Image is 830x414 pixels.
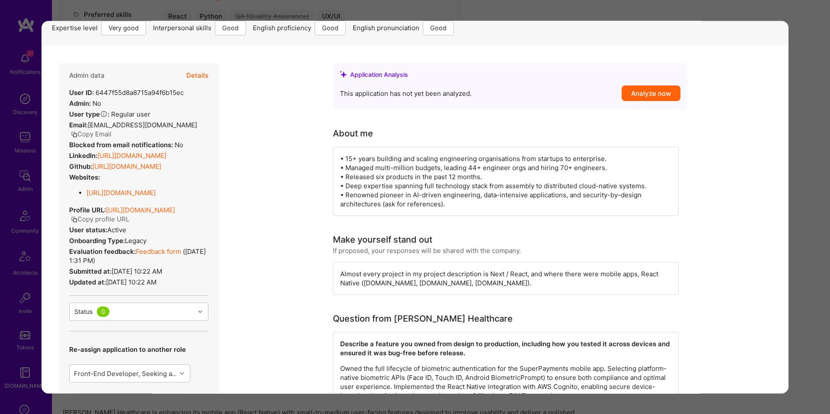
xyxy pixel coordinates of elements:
strong: LinkedIn: [69,152,97,160]
strong: Updated at: [69,278,106,286]
h4: Admin data [69,72,105,79]
button: Update [69,393,190,410]
strong: User ID: [69,88,94,97]
p: Re-assign application to another role [69,345,190,354]
div: Front-End Developer, Seeking a React [DEMOGRAPHIC_DATA] developer with strong UI/UX sense and att... [74,369,177,378]
div: Make yourself stand out [333,233,432,246]
strong: Profile URL: [69,206,106,214]
a: [URL][DOMAIN_NAME] [92,162,161,171]
div: No [69,99,101,108]
span: This application has not yet been analyzed. [340,89,472,98]
div: If proposed, your responses will be shared with the company. [333,246,521,255]
span: Active [107,226,126,234]
div: modal [41,21,788,393]
a: [URL][DOMAIN_NAME] [86,189,156,197]
div: 0 [97,307,109,317]
strong: Blocked from email notifications: [69,141,175,149]
span: English proficiency [253,24,311,33]
span: legacy [125,237,147,245]
button: Copy Email [71,130,112,139]
a: Feedback form [136,247,181,256]
strong: Submitted at: [69,267,112,275]
span: [DATE] 10:22 AM [112,267,162,275]
div: Very good [101,21,146,35]
span: Expertise level [52,24,98,33]
strong: Github: [69,162,92,171]
strong: Evaluation feedback: [69,247,136,256]
span: [DATE] 10:22 AM [106,278,156,286]
div: Good [315,21,346,35]
div: Good [423,21,454,35]
div: No [69,140,183,149]
span: English pronunciation [353,24,419,33]
i: icon Chevron [198,310,202,314]
i: icon Chevron [180,371,184,376]
a: [URL][DOMAIN_NAME] [97,152,166,160]
div: 6447f55d8a8715a94f6b15ec [69,88,184,97]
button: Details [186,63,208,88]
button: Copy profile URL [71,215,129,224]
div: Regular user [69,110,150,119]
div: Question from [PERSON_NAME] Healthcare [333,312,513,325]
div: Almost every project in my project description is Next / React, and where there were mobile apps,... [333,262,679,295]
div: Status [74,307,93,316]
span: Interpersonal skills [153,24,211,33]
a: [URL][DOMAIN_NAME] [106,206,175,214]
div: Good [215,21,246,35]
strong: Websites: [69,173,100,181]
i: icon Copy [71,217,77,223]
strong: Onboarding Type: [69,237,125,245]
strong: Describe a feature you owned from design to production, including how you tested it across device... [340,340,671,357]
strong: User type : [69,110,109,118]
div: ( [DATE] 1:31 PM ) [69,247,208,265]
strong: User status: [69,226,107,234]
button: Analyze now [622,85,680,101]
span: [EMAIL_ADDRESS][DOMAIN_NAME] [88,121,197,129]
div: About me [333,127,373,140]
i: icon Copy [71,132,77,138]
strong: Admin: [69,99,91,107]
strong: Email: [69,121,88,129]
div: Application Analysis [350,70,408,79]
i: Help [100,110,108,118]
div: • 15+ years building and scaling engineering organisations from startups to enterprise. • Managed... [333,147,679,216]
